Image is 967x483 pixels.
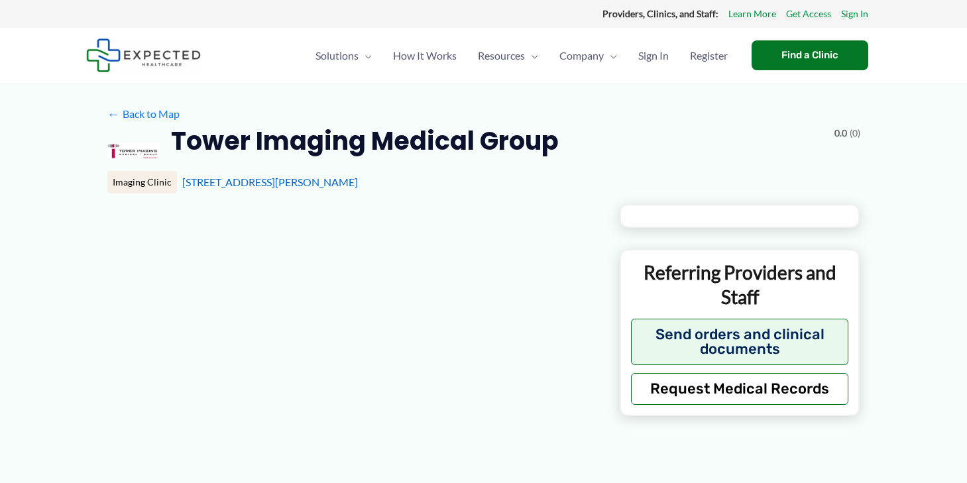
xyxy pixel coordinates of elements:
a: Register [679,32,738,79]
button: Request Medical Records [631,373,849,405]
span: Resources [478,32,525,79]
a: How It Works [382,32,467,79]
a: Find a Clinic [752,40,868,70]
span: ← [107,107,120,120]
span: (0) [850,125,860,142]
span: Register [690,32,728,79]
nav: Primary Site Navigation [305,32,738,79]
a: Sign In [628,32,679,79]
a: SolutionsMenu Toggle [305,32,382,79]
span: Menu Toggle [525,32,538,79]
a: [STREET_ADDRESS][PERSON_NAME] [182,176,358,188]
a: Learn More [728,5,776,23]
span: Solutions [315,32,359,79]
a: Sign In [841,5,868,23]
strong: Providers, Clinics, and Staff: [602,8,718,19]
span: How It Works [393,32,457,79]
a: ←Back to Map [107,104,180,124]
span: Sign In [638,32,669,79]
span: 0.0 [834,125,847,142]
a: ResourcesMenu Toggle [467,32,549,79]
span: Company [559,32,604,79]
a: CompanyMenu Toggle [549,32,628,79]
div: Imaging Clinic [107,171,177,193]
span: Menu Toggle [359,32,372,79]
span: Menu Toggle [604,32,617,79]
img: Expected Healthcare Logo - side, dark font, small [86,38,201,72]
a: Get Access [786,5,831,23]
p: Referring Providers and Staff [631,260,849,309]
button: Send orders and clinical documents [631,319,849,365]
h2: Tower Imaging Medical Group [171,125,559,157]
